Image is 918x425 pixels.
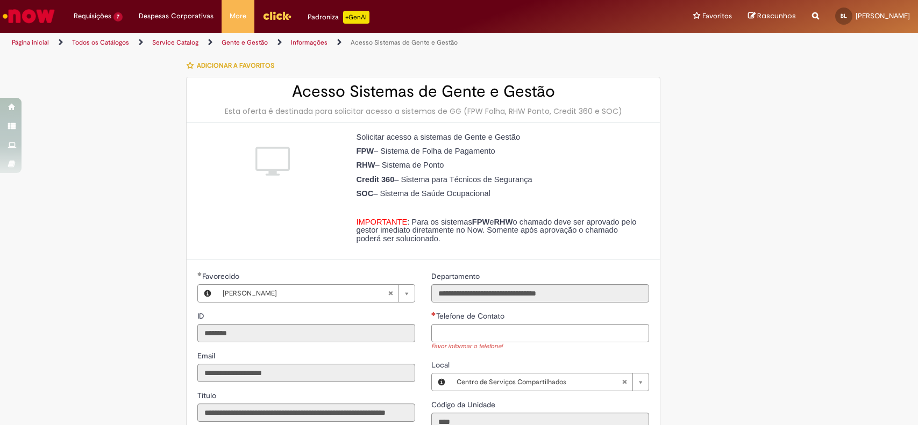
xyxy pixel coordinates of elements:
a: Acesso Sistemas de Gente e Gestão [351,38,458,47]
strong: FPW [472,218,490,226]
p: – Sistema de Ponto [356,161,641,170]
a: Gente e Gestão [222,38,268,47]
p: Solicitar acesso a sistemas de Gente e Gestão [356,133,641,142]
span: Requisições [74,11,111,21]
span: Despesas Corporativas [139,11,214,21]
div: Favor informar o telefone! [431,342,649,351]
a: Centro de Serviços CompartilhadosLimpar campo Local [451,373,649,391]
a: Rascunhos [748,11,796,21]
button: Favorecido, Visualizar este registro Beatriz Francisconi de Lima [198,285,217,302]
p: – Sistema de Saúde Ocupacional [356,190,641,198]
label: Somente leitura - ID [197,311,207,321]
img: click_logo_yellow_360x200.png [262,8,291,24]
a: Página inicial [12,38,49,47]
span: Rascunhos [757,11,796,21]
label: Somente leitura - Departamento [431,271,482,282]
img: ServiceNow [1,5,56,27]
div: Esta oferta é destinada para solicitar acesso a sistemas de GG (FPW Folha, RHW Ponto, Credit 360 ... [197,106,649,117]
strong: Credit 360 [356,175,394,184]
p: – Sistema para Técnicos de Segurança [356,176,641,184]
span: Adicionar a Favoritos [197,61,274,70]
span: Obrigatório Preenchido [197,272,202,276]
label: Somente leitura - Email [197,350,217,361]
a: Service Catalog [152,38,198,47]
abbr: Limpar campo Favorecido [382,285,398,302]
h2: Acesso Sistemas de Gente e Gestão [197,83,649,100]
p: – Sistema de Folha de Pagamento [356,147,641,156]
img: Acesso Sistemas de Gente e Gestão [255,144,290,178]
strong: RHW [494,218,513,226]
p: +GenAi [343,11,369,24]
span: [PERSON_NAME] [856,11,910,20]
label: Somente leitura - Título [197,390,218,401]
strong: FPW [356,147,374,155]
span: BL [841,12,847,19]
input: ID [197,324,415,342]
label: Somente leitura - Código da Unidade [431,399,497,410]
span: Somente leitura - ID [197,311,207,321]
input: Título [197,404,415,422]
span: IMPORTANTE [356,218,407,226]
span: Favoritos [702,11,732,21]
a: Todos os Catálogos [72,38,129,47]
strong: SOC [356,189,373,198]
span: More [230,11,246,21]
span: Centro de Serviços Compartilhados [457,373,622,391]
button: Adicionar a Favoritos [186,54,280,77]
a: Informações [291,38,328,47]
span: 7 [113,12,123,21]
ul: Trilhas de página [8,33,604,53]
button: Local, Visualizar este registro Centro de Serviços Compartilhados [432,373,451,391]
strong: RHW [356,161,375,169]
span: [PERSON_NAME] [223,285,388,302]
input: Telefone de Contato [431,324,649,342]
span: Necessários - Favorecido [202,271,241,281]
p: : Para os sistemas e o chamado deve ser aprovado pelo gestor imediato diretamente no Now. Somente... [356,218,641,243]
div: Padroniza [308,11,369,24]
span: Somente leitura - Departamento [431,271,482,281]
span: Local [431,360,452,370]
span: Somente leitura - Título [197,391,218,400]
input: Departamento [431,284,649,302]
span: Telefone de Contato [436,311,507,321]
input: Email [197,364,415,382]
span: Necessários [431,312,436,316]
a: [PERSON_NAME]Limpar campo Favorecido [217,285,415,302]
